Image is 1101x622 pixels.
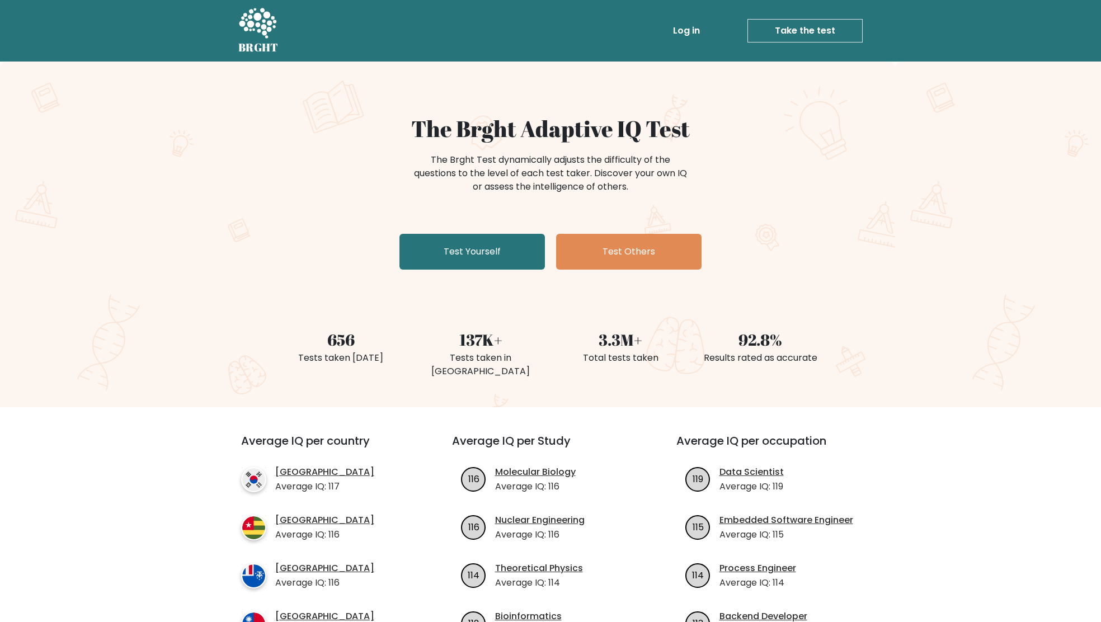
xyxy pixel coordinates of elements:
div: Total tests taken [557,351,684,365]
h3: Average IQ per Study [452,434,650,461]
a: Test Others [556,234,702,270]
div: 92.8% [697,328,824,351]
h3: Average IQ per occupation [676,434,874,461]
p: Average IQ: 117 [275,480,374,493]
p: Average IQ: 116 [275,528,374,541]
text: 114 [692,568,704,581]
text: 119 [693,472,703,485]
a: Theoretical Physics [495,562,583,575]
p: Average IQ: 115 [719,528,853,541]
a: BRGHT [238,4,279,57]
a: Embedded Software Engineer [719,513,853,527]
h1: The Brght Adaptive IQ Test [277,115,824,142]
img: country [241,515,266,540]
div: 3.3M+ [557,328,684,351]
text: 115 [692,520,703,533]
a: Nuclear Engineering [495,513,585,527]
div: 137K+ [417,328,544,351]
div: Tests taken [DATE] [277,351,404,365]
p: Average IQ: 116 [495,528,585,541]
a: Process Engineer [719,562,796,575]
a: Molecular Biology [495,465,576,479]
p: Average IQ: 114 [719,576,796,590]
a: [GEOGRAPHIC_DATA] [275,513,374,527]
div: The Brght Test dynamically adjusts the difficulty of the questions to the level of each test take... [411,153,690,194]
text: 114 [468,568,479,581]
a: Take the test [747,19,863,43]
div: 656 [277,328,404,351]
p: Average IQ: 116 [495,480,576,493]
a: Data Scientist [719,465,784,479]
div: Results rated as accurate [697,351,824,365]
text: 116 [468,520,479,533]
a: Test Yourself [399,234,545,270]
div: Tests taken in [GEOGRAPHIC_DATA] [417,351,544,378]
a: Log in [669,20,704,42]
text: 116 [468,472,479,485]
p: Average IQ: 119 [719,480,784,493]
p: Average IQ: 116 [275,576,374,590]
h5: BRGHT [238,41,279,54]
a: [GEOGRAPHIC_DATA] [275,465,374,479]
img: country [241,563,266,588]
a: [GEOGRAPHIC_DATA] [275,562,374,575]
img: country [241,467,266,492]
p: Average IQ: 114 [495,576,583,590]
h3: Average IQ per country [241,434,412,461]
